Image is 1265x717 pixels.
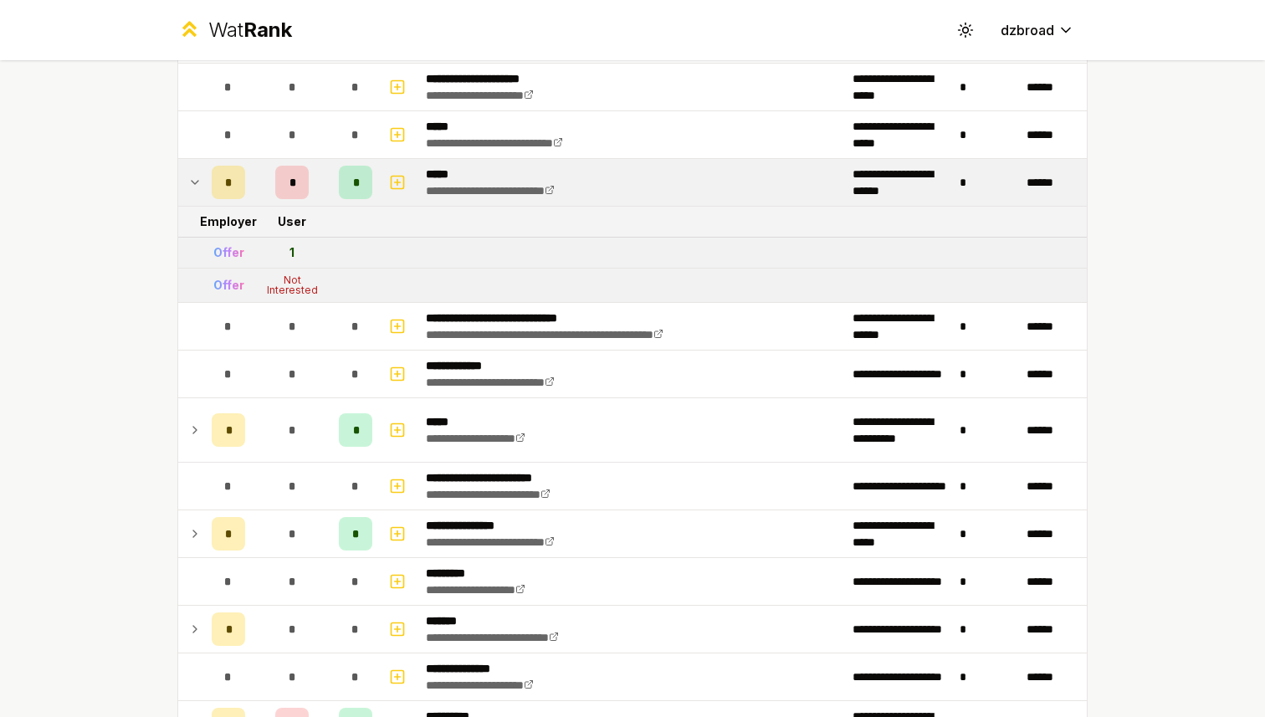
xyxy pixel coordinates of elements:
div: Offer [213,277,244,294]
span: Rank [243,18,292,42]
td: User [252,207,332,237]
span: dzbroad [1001,20,1054,40]
div: Wat [208,17,292,44]
div: Not Interested [259,275,325,295]
div: Offer [213,244,244,261]
a: WatRank [177,17,292,44]
button: dzbroad [987,15,1088,45]
td: Employer [205,207,252,237]
div: 1 [289,244,294,261]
